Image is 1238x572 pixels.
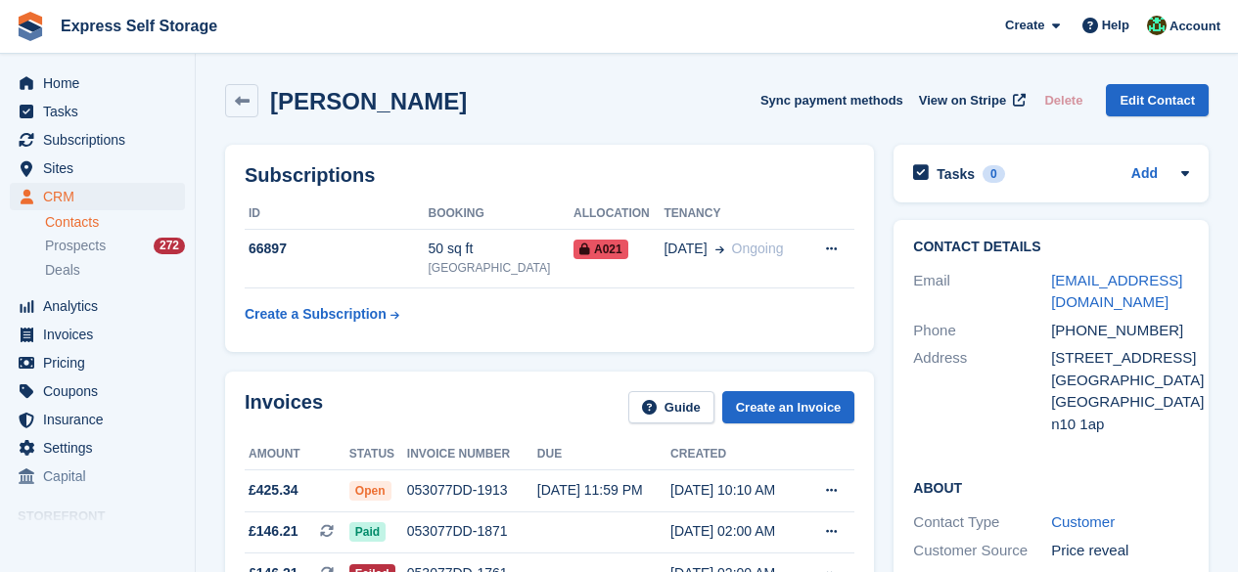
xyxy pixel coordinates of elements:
[43,154,160,182] span: Sites
[911,84,1030,116] a: View on Stripe
[913,511,1051,534] div: Contact Type
[43,292,160,320] span: Analytics
[10,292,185,320] a: menu
[245,164,854,187] h2: Subscriptions
[10,98,185,125] a: menu
[43,321,160,348] span: Invoices
[1169,17,1220,36] span: Account
[407,521,537,542] div: 053077DD-1871
[664,198,805,230] th: Tenancy
[10,349,185,376] a: menu
[913,347,1051,435] div: Address
[45,237,106,255] span: Prospects
[913,270,1051,314] div: Email
[249,480,298,501] span: £425.34
[349,522,386,542] span: Paid
[628,391,714,423] a: Guide
[245,439,349,470] th: Amount
[1131,163,1158,186] a: Add
[573,240,628,259] span: A021
[913,320,1051,342] div: Phone
[1106,84,1209,116] a: Edit Contact
[722,391,855,423] a: Create an Invoice
[45,261,80,280] span: Deals
[10,406,185,433] a: menu
[154,238,185,254] div: 272
[1005,16,1044,35] span: Create
[1051,540,1189,562] div: Price reveal
[45,213,185,232] a: Contacts
[43,406,160,433] span: Insurance
[10,377,185,405] a: menu
[245,239,428,259] div: 66897
[913,540,1051,562] div: Customer Source
[18,506,195,526] span: Storefront
[10,434,185,462] a: menu
[43,69,160,97] span: Home
[43,349,160,376] span: Pricing
[537,439,670,470] th: Due
[1051,347,1189,370] div: [STREET_ADDRESS]
[1051,513,1115,530] a: Customer
[43,98,160,125] span: Tasks
[428,198,573,230] th: Booking
[913,477,1189,497] h2: About
[10,69,185,97] a: menu
[245,391,323,423] h2: Invoices
[10,183,185,210] a: menu
[670,439,802,470] th: Created
[428,259,573,277] div: [GEOGRAPHIC_DATA]
[407,480,537,501] div: 053077DD-1913
[53,10,225,42] a: Express Self Storage
[43,183,160,210] span: CRM
[10,321,185,348] a: menu
[1147,16,1167,35] img: Shakiyra Davis
[407,439,537,470] th: Invoice number
[670,480,802,501] div: [DATE] 10:10 AM
[43,462,160,490] span: Capital
[45,260,185,281] a: Deals
[537,480,670,501] div: [DATE] 11:59 PM
[349,439,407,470] th: Status
[1051,272,1182,311] a: [EMAIL_ADDRESS][DOMAIN_NAME]
[43,434,160,462] span: Settings
[1051,391,1189,414] div: [GEOGRAPHIC_DATA]
[245,304,387,325] div: Create a Subscription
[1051,414,1189,436] div: n10 1ap
[45,236,185,256] a: Prospects 272
[937,165,975,183] h2: Tasks
[16,12,45,41] img: stora-icon-8386f47178a22dfd0bd8f6a31ec36ba5ce8667c1dd55bd0f319d3a0aa187defe.svg
[919,91,1006,110] span: View on Stripe
[245,296,399,332] a: Create a Subscription
[43,126,160,154] span: Subscriptions
[270,88,467,114] h2: [PERSON_NAME]
[664,239,707,259] span: [DATE]
[428,239,573,259] div: 50 sq ft
[10,126,185,154] a: menu
[1051,370,1189,392] div: [GEOGRAPHIC_DATA]
[760,84,903,116] button: Sync payment methods
[1036,84,1090,116] button: Delete
[732,241,784,256] span: Ongoing
[1102,16,1129,35] span: Help
[913,240,1189,255] h2: Contact Details
[1051,320,1189,342] div: [PHONE_NUMBER]
[43,377,160,405] span: Coupons
[670,521,802,542] div: [DATE] 02:00 AM
[10,462,185,490] a: menu
[245,198,428,230] th: ID
[983,165,1005,183] div: 0
[573,198,664,230] th: Allocation
[10,154,185,182] a: menu
[349,481,391,501] span: Open
[249,521,298,542] span: £146.21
